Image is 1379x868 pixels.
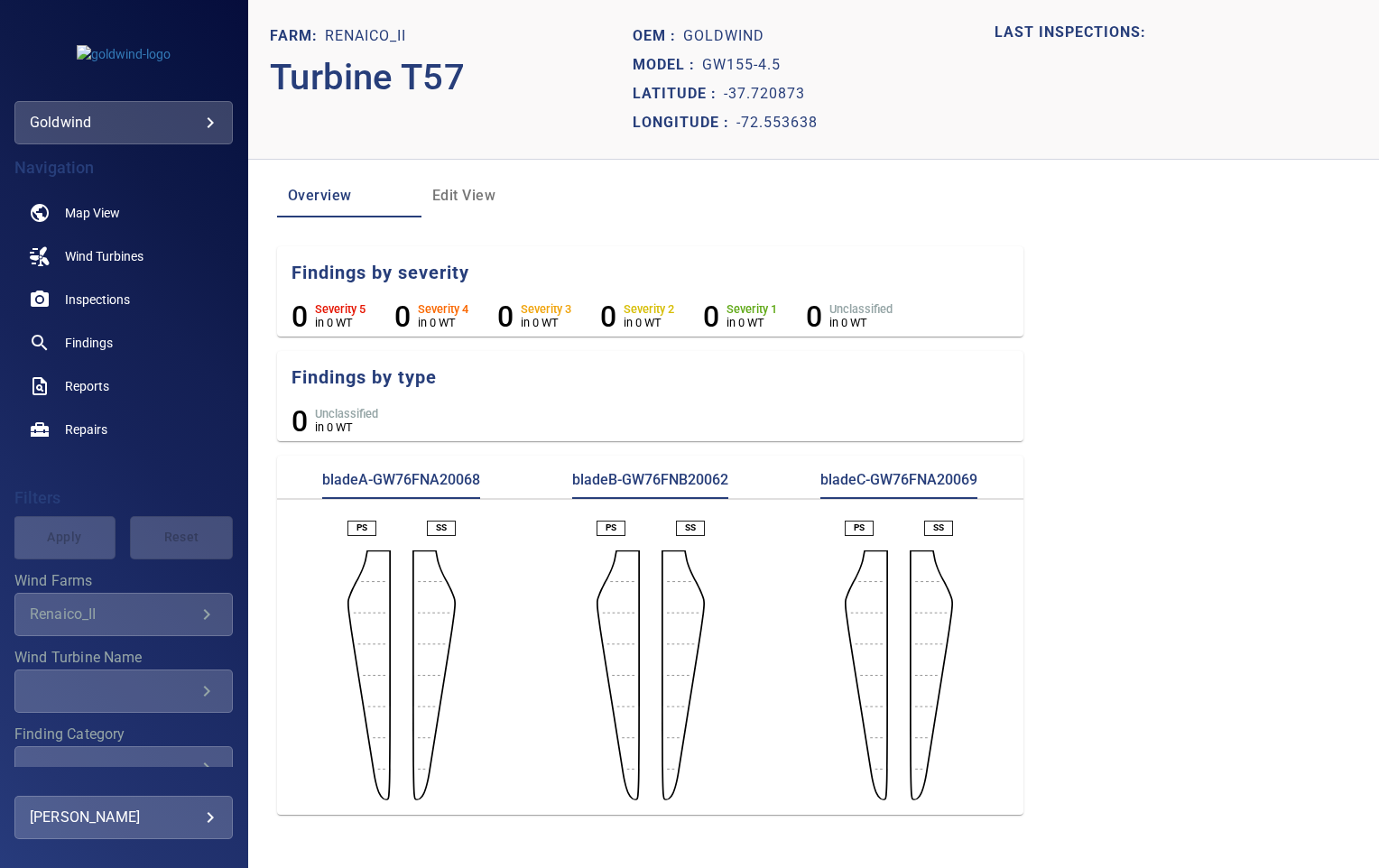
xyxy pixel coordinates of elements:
div: goldwind [30,108,217,137]
h6: Severity 2 [624,303,674,316]
span: Overview [288,183,411,208]
h4: Filters [14,489,233,507]
li: Severity 1 [703,300,777,334]
a: inspections noActive [14,278,233,321]
p: Turbine T57 [270,51,633,105]
p: bladeA-GW76FNA20068 [322,470,480,499]
span: Repairs [65,420,107,439]
p: in 0 WT [521,316,571,329]
h6: 0 [292,404,308,439]
label: Wind Farms [14,574,233,588]
li: Severity 2 [600,300,674,334]
p: in 0 WT [727,316,777,329]
li: Unclassified [292,404,378,439]
p: SS [436,522,447,534]
p: SS [933,522,944,534]
a: repairs noActive [14,408,233,451]
p: Latitude : [633,83,724,105]
a: map noActive [14,191,233,235]
li: Severity 3 [497,300,571,334]
h4: Navigation [14,159,233,177]
p: Oem : [633,25,683,47]
p: -72.553638 [736,112,818,134]
h6: Severity 4 [418,303,468,316]
p: GW155-4.5 [702,54,781,76]
p: Model : [633,54,702,76]
label: Finding Category [14,727,233,742]
h5: Findings by type [292,365,1023,390]
span: Map View [65,204,120,222]
p: PS [854,522,865,534]
span: Edit View [432,183,555,208]
h5: Findings by severity [292,261,1023,285]
p: in 0 WT [829,316,893,329]
a: reports noActive [14,365,233,408]
div: Wind Turbine Name [14,669,233,713]
h6: 0 [394,300,411,334]
p: -37.720873 [724,83,805,105]
img: goldwind-logo [77,45,171,63]
div: Finding Category [14,746,233,790]
h6: Severity 1 [727,303,777,316]
div: Wind Farms [14,593,233,636]
span: Inspections [65,291,130,309]
p: Renaico_II [325,25,406,47]
div: goldwind [14,101,233,144]
p: bladeC-GW76FNA20069 [820,470,977,499]
p: PS [606,522,616,534]
div: Renaico_II [30,605,196,623]
span: Wind Turbines [65,247,143,265]
a: windturbines noActive [14,235,233,278]
h6: 0 [497,300,514,334]
p: in 0 WT [418,316,468,329]
p: in 0 WT [315,420,378,434]
p: in 0 WT [315,316,366,329]
li: Severity 4 [394,300,468,334]
label: Wind Turbine Name [14,651,233,665]
p: PS [356,522,367,534]
a: findings noActive [14,321,233,365]
p: bladeB-GW76FNB20062 [572,470,728,499]
h6: Unclassified [829,303,893,316]
h6: 0 [806,300,822,334]
h6: 0 [292,300,308,334]
p: Longitude : [633,112,736,134]
p: LAST INSPECTIONS: [995,22,1357,43]
h6: Severity 3 [521,303,571,316]
li: Severity Unclassified [806,300,893,334]
h6: 0 [703,300,719,334]
li: Severity 5 [292,300,366,334]
h6: Severity 5 [315,303,366,316]
h6: 0 [600,300,616,334]
p: SS [685,522,696,534]
h6: Unclassified [315,408,378,420]
p: in 0 WT [624,316,674,329]
p: Goldwind [683,25,764,47]
span: Reports [65,377,109,395]
span: Findings [65,334,113,352]
p: Farm: [270,25,325,47]
div: [PERSON_NAME] [30,803,217,832]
